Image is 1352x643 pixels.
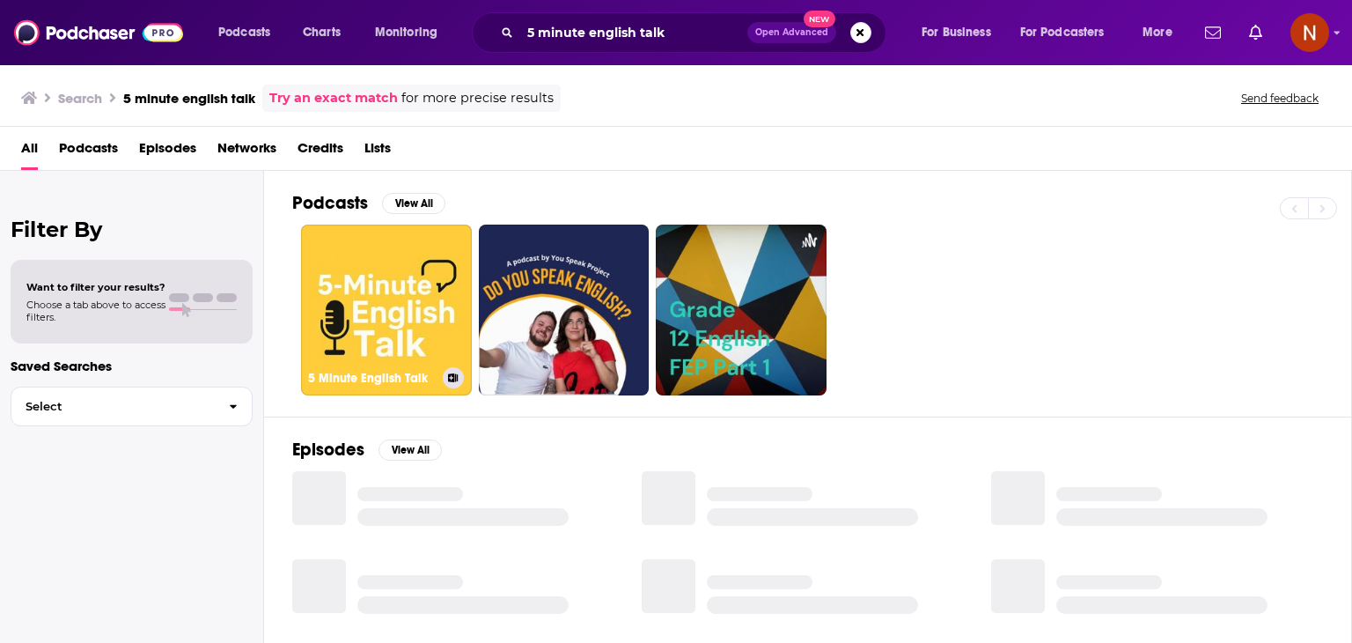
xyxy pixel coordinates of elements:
h3: 5 Minute English Talk [308,371,436,386]
h2: Podcasts [292,192,368,214]
button: open menu [1130,18,1194,47]
h3: Search [58,90,102,107]
a: All [21,134,38,170]
span: For Podcasters [1020,20,1105,45]
a: Episodes [139,134,196,170]
input: Search podcasts, credits, & more... [520,18,747,47]
button: open menu [1009,18,1130,47]
h2: Episodes [292,439,364,461]
a: Lists [364,134,391,170]
button: Send feedback [1236,91,1324,106]
a: Networks [217,134,276,170]
a: Show notifications dropdown [1242,18,1269,48]
button: Open AdvancedNew [747,22,836,43]
span: Choose a tab above to access filters. [26,299,165,323]
a: PodcastsView All [292,192,445,214]
span: Select [11,401,215,412]
img: User Profile [1290,13,1329,52]
span: Open Advanced [755,28,828,37]
span: More [1143,20,1172,45]
button: Select [11,387,253,426]
img: Podchaser - Follow, Share and Rate Podcasts [14,16,183,49]
span: For Business [922,20,991,45]
a: 5 Minute English Talk [301,225,472,395]
button: open menu [363,18,460,47]
span: Charts [303,20,341,45]
button: View All [382,193,445,214]
span: Logged in as AdelNBM [1290,13,1329,52]
a: Podcasts [59,134,118,170]
h3: 5 minute english talk [123,90,255,107]
a: Credits [298,134,343,170]
p: Saved Searches [11,358,253,374]
button: open menu [206,18,293,47]
span: Monitoring [375,20,437,45]
a: Charts [291,18,351,47]
button: open menu [909,18,1013,47]
span: Want to filter your results? [26,281,165,293]
a: Show notifications dropdown [1198,18,1228,48]
a: Try an exact match [269,88,398,108]
span: Podcasts [218,20,270,45]
button: View All [378,440,442,461]
div: Search podcasts, credits, & more... [489,12,903,53]
span: New [804,11,835,27]
span: for more precise results [401,88,554,108]
h2: Filter By [11,217,253,242]
a: EpisodesView All [292,439,442,461]
button: Show profile menu [1290,13,1329,52]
